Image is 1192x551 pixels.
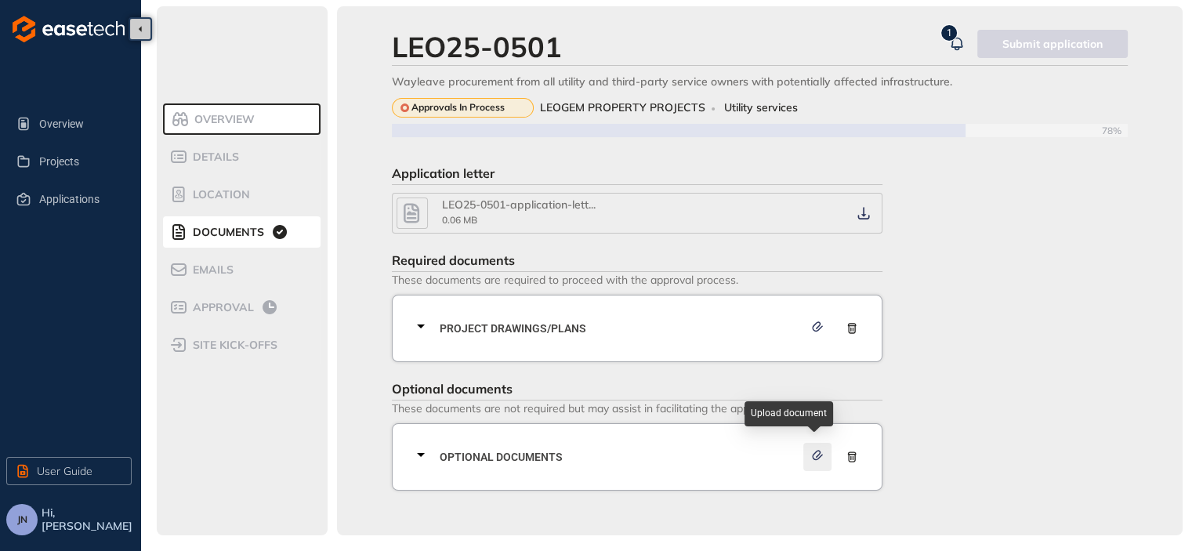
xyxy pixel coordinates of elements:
[442,198,589,212] span: LEO25-0501-application-lett
[39,183,119,215] span: Applications
[724,101,798,114] span: Utility services
[392,272,882,287] span: These documents are required to proceed with the approval process.
[411,433,872,480] div: Optional documents
[188,188,250,201] span: Location
[39,108,119,140] span: Overview
[392,30,562,63] div: LEO25-0501
[941,25,957,41] sup: 1
[392,381,513,397] span: Optional documents
[6,504,38,535] button: JN
[39,146,119,177] span: Projects
[188,226,264,239] span: Documents
[13,16,125,42] img: logo
[1102,125,1128,136] span: 78%
[440,448,803,466] span: Optional documents
[392,75,1128,89] div: Wayleave procurement from all utility and third-party service owners with potentially affected in...
[190,113,255,126] span: Overview
[745,401,833,426] div: Upload document
[392,401,882,415] span: These documents are not required but may assist in facilitating the approval process.
[188,339,277,352] span: site kick-offs
[392,252,515,268] span: Required documents
[540,101,705,114] span: LEOGEM PROPERTY PROJECTS
[442,214,477,226] span: 0.06 MB
[37,462,92,480] span: User Guide
[411,305,872,352] div: Project Drawings/Plans
[188,150,239,164] span: Details
[947,27,952,38] span: 1
[589,198,596,212] span: ...
[440,320,803,337] span: Project Drawings/Plans
[442,198,599,212] div: LEO25-0501-application-letter.pdf
[188,301,254,314] span: Approval
[392,165,495,181] span: Application letter
[42,506,135,533] span: Hi, [PERSON_NAME]
[411,102,505,113] span: Approvals In Process
[188,263,234,277] span: Emails
[17,514,27,525] span: JN
[6,457,132,485] button: User Guide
